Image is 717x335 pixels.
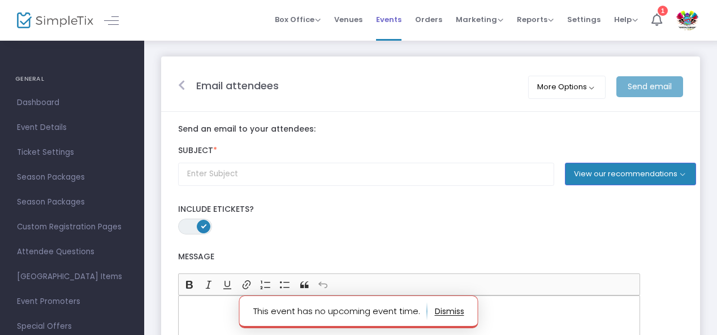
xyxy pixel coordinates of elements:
[17,294,127,309] span: Event Promoters
[658,6,668,16] div: 1
[178,163,554,186] input: Enter Subject
[178,273,640,296] div: Editor toolbar
[517,14,554,25] span: Reports
[17,245,127,259] span: Attendee Questions
[435,302,464,320] button: dismiss
[528,76,606,98] button: More Options
[17,95,127,110] span: Dashboard
[178,246,640,269] label: Message
[614,14,638,25] span: Help
[15,68,129,90] h4: GENERAL
[178,205,683,215] label: Include Etickets?
[334,5,362,34] span: Venues
[17,269,127,284] span: [GEOGRAPHIC_DATA] Items
[196,78,279,93] m-panel-title: Email attendees
[567,5,601,34] span: Settings
[201,223,207,229] span: ON
[172,140,689,163] label: Subject
[376,5,401,34] span: Events
[17,195,127,210] span: Season Packages
[565,163,696,185] button: View our recommendations
[253,302,427,320] p: This event has no upcoming event time.
[275,14,321,25] span: Box Office
[17,220,127,234] span: Custom Registration Pages
[456,14,503,25] span: Marketing
[415,5,442,34] span: Orders
[17,170,127,185] span: Season Packages
[178,124,683,134] label: Send an email to your attendees:
[17,145,127,160] span: Ticket Settings
[17,120,127,135] span: Event Details
[17,319,127,334] span: Special Offers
